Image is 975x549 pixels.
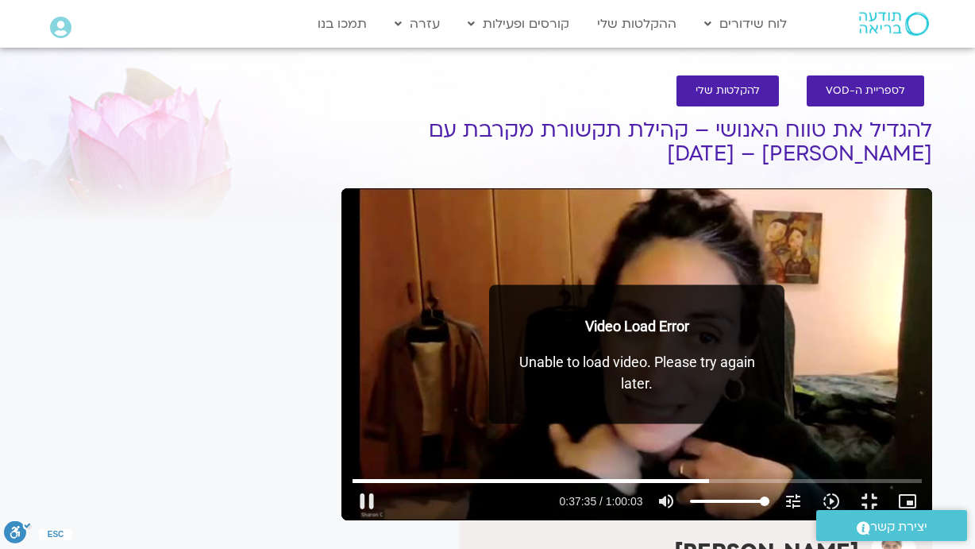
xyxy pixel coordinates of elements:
a: יצירת קשר [816,510,967,541]
a: לוח שידורים [696,9,795,39]
img: תודעה בריאה [859,12,929,36]
a: לספריית ה-VOD [807,75,924,106]
a: להקלטות שלי [676,75,779,106]
a: ההקלטות שלי [589,9,684,39]
span: לספריית ה-VOD [826,85,905,97]
span: יצירת קשר [870,516,927,538]
h1: להגדיל את טווח האנושי – קהילת תקשורת מקרבת עם [PERSON_NAME] – [DATE] [341,118,932,166]
a: תמכו בנו [310,9,375,39]
span: להקלטות שלי [696,85,760,97]
a: קורסים ופעילות [460,9,577,39]
a: עזרה [387,9,448,39]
